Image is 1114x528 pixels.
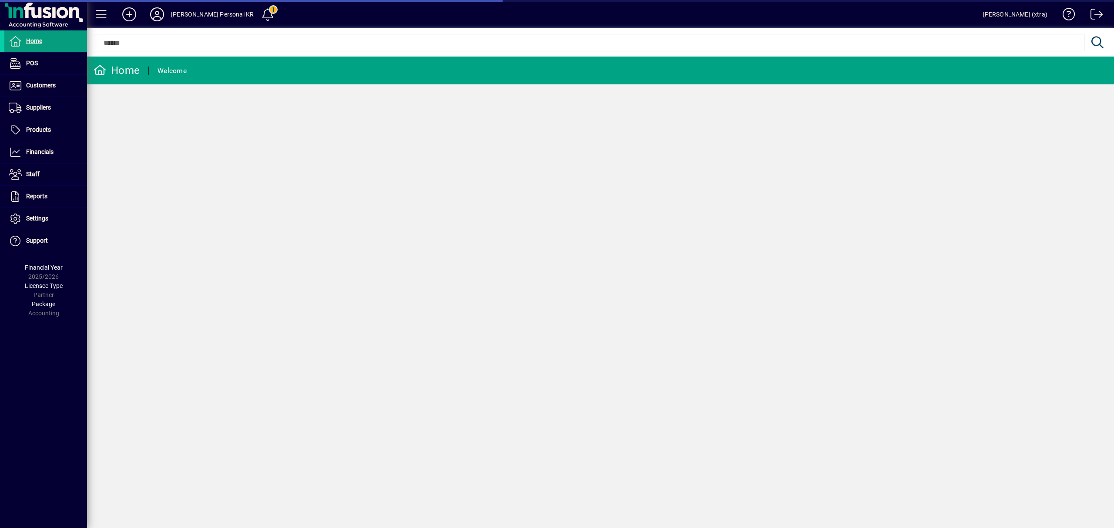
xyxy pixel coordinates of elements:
[25,264,63,271] span: Financial Year
[94,63,140,77] div: Home
[4,97,87,119] a: Suppliers
[25,282,63,289] span: Licensee Type
[26,60,38,67] span: POS
[26,237,48,244] span: Support
[26,148,54,155] span: Financials
[32,301,55,307] span: Package
[26,193,47,200] span: Reports
[26,82,56,89] span: Customers
[1084,2,1103,30] a: Logout
[1056,2,1075,30] a: Knowledge Base
[4,141,87,163] a: Financials
[4,75,87,97] a: Customers
[4,230,87,252] a: Support
[4,186,87,207] a: Reports
[143,7,171,22] button: Profile
[4,119,87,141] a: Products
[115,7,143,22] button: Add
[26,37,42,44] span: Home
[26,126,51,133] span: Products
[158,64,187,78] div: Welcome
[26,170,40,177] span: Staff
[171,7,254,21] div: [PERSON_NAME] Personal KR
[4,53,87,74] a: POS
[4,164,87,185] a: Staff
[4,208,87,230] a: Settings
[26,215,48,222] span: Settings
[983,7,1048,21] div: [PERSON_NAME] (xtra)
[26,104,51,111] span: Suppliers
